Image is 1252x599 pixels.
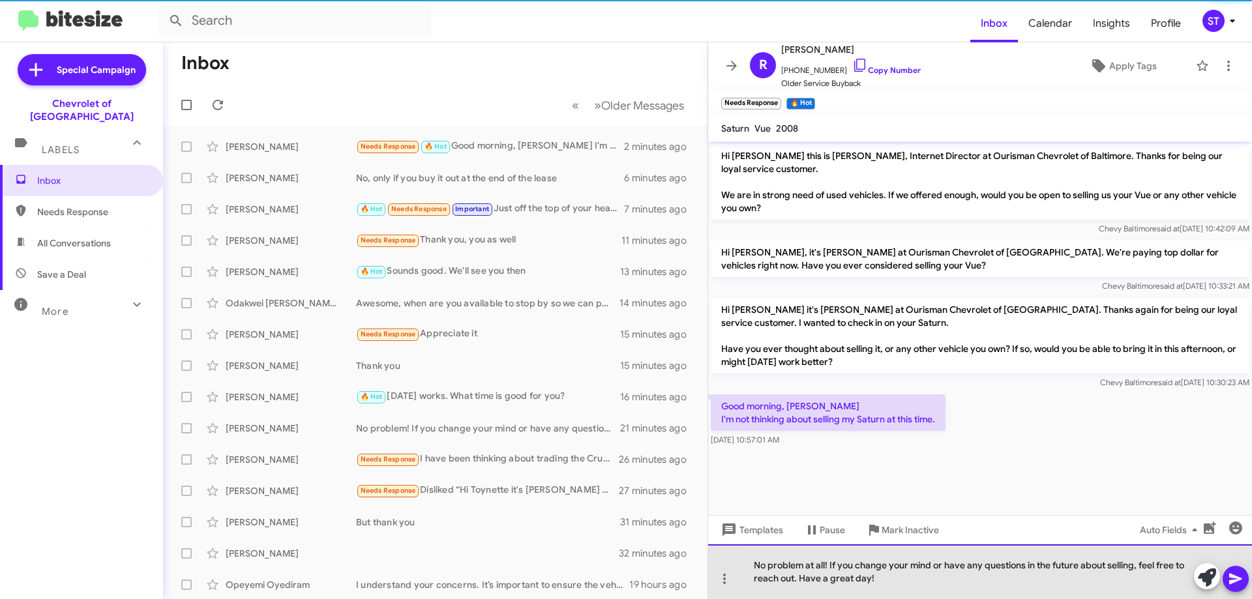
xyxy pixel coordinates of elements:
div: Appreciate it [356,327,620,342]
div: [DATE] works. What time is good for you? [356,389,620,404]
span: More [42,306,68,317]
button: Templates [708,518,794,542]
div: [PERSON_NAME] [226,484,356,497]
span: Vue [754,123,771,134]
span: » [594,97,601,113]
div: Thank you, you as well [356,233,621,248]
a: Calendar [1018,5,1082,42]
span: Save a Deal [37,268,86,281]
div: [PERSON_NAME] [226,359,356,372]
p: Hi [PERSON_NAME], it's [PERSON_NAME] at Ourisman Chevrolet of [GEOGRAPHIC_DATA]. We're paying top... [711,241,1249,277]
span: Needs Response [361,330,416,338]
div: But thank you [356,516,620,529]
div: Disliked “Hi Toynette it's [PERSON_NAME] at Ourisman Chevrolet of Baltimore. Thanks again for bei... [356,483,619,498]
div: [PERSON_NAME] [226,390,356,403]
div: 2 minutes ago [624,140,697,153]
span: Chevy Baltimore [DATE] 10:42:09 AM [1099,224,1249,233]
div: ST [1202,10,1225,32]
a: Profile [1140,5,1191,42]
span: Chevy Baltimore [DATE] 10:30:23 AM [1100,377,1249,387]
span: Special Campaign [57,63,136,76]
nav: Page navigation example [565,92,692,119]
div: [PERSON_NAME] [226,453,356,466]
button: Mark Inactive [856,518,949,542]
span: Important [455,205,489,213]
div: Sounds good. We'll see you then [356,264,620,279]
button: Pause [794,518,856,542]
div: [PERSON_NAME] [226,203,356,216]
div: 15 minutes ago [620,328,697,341]
span: Older Service Buyback [781,77,921,90]
div: No problem! If you change your mind or have any questions in the future, feel free to reach out. [356,422,620,435]
div: I have been thinking about trading the Cruze in just been tryna stack some deposit money [356,452,619,467]
span: 🔥 Hot [361,392,383,401]
span: Auto Fields [1140,518,1202,542]
a: Copy Number [852,65,921,75]
span: Needs Response [361,455,416,463]
a: Special Campaign [18,54,146,85]
span: R [759,55,768,76]
div: 11 minutes ago [621,234,697,247]
button: Next [586,92,692,119]
div: 6 minutes ago [624,171,697,184]
input: Search [158,5,432,37]
span: Inbox [37,174,148,187]
span: [DATE] 10:57:01 AM [711,435,779,445]
span: « [572,97,579,113]
span: Pause [820,518,845,542]
div: 19 hours ago [629,578,697,591]
div: 16 minutes ago [620,390,697,403]
div: 26 minutes ago [619,453,697,466]
span: All Conversations [37,237,111,250]
span: Needs Response [361,486,416,495]
div: 15 minutes ago [620,359,697,372]
span: Mark Inactive [882,518,939,542]
span: 2008 [776,123,798,134]
button: Previous [564,92,587,119]
div: [PERSON_NAME] [226,234,356,247]
div: 31 minutes ago [620,516,697,529]
div: 27 minutes ago [619,484,697,497]
span: Needs Response [361,142,416,151]
p: Good morning, [PERSON_NAME] I'm not thinking about selling my Saturn at this time. [711,394,946,431]
span: 🔥 Hot [361,205,383,213]
span: Needs Response [37,205,148,218]
span: [PERSON_NAME] [781,42,921,57]
div: I understand your concerns. It’s important to ensure the vehicle is in great condition. Let me fo... [356,578,629,591]
small: Needs Response [721,98,781,110]
div: No problem at all! If you change your mind or have any questions in the future about selling, fee... [708,544,1252,599]
a: Inbox [970,5,1018,42]
span: Needs Response [361,236,416,244]
div: 21 minutes ago [620,422,697,435]
button: Apply Tags [1056,54,1189,78]
span: Saturn [721,123,749,134]
span: said at [1157,224,1180,233]
div: 7 minutes ago [624,203,697,216]
p: Hi [PERSON_NAME] it's [PERSON_NAME] at Ourisman Chevrolet of [GEOGRAPHIC_DATA]. Thanks again for ... [711,298,1249,373]
h1: Inbox [181,53,230,74]
p: Hi [PERSON_NAME] this is [PERSON_NAME], Internet Director at Ourisman Chevrolet of Baltimore. Tha... [711,144,1249,220]
div: Awesome, when are you available to stop by so we can physically see your vehicle for an offer? [356,297,619,310]
div: [PERSON_NAME] [226,328,356,341]
div: [PERSON_NAME] [226,171,356,184]
div: No, only if you buy it out at the end of the lease [356,171,624,184]
span: Apply Tags [1109,54,1157,78]
div: 13 minutes ago [620,265,697,278]
div: Good morning, [PERSON_NAME] I'm not thinking about selling my Saturn at this time. [356,139,624,154]
button: Auto Fields [1129,518,1213,542]
div: [PERSON_NAME] [226,140,356,153]
span: 🔥 Hot [425,142,447,151]
div: [PERSON_NAME] [226,547,356,560]
a: Insights [1082,5,1140,42]
span: Chevy Baltimore [DATE] 10:33:21 AM [1102,281,1249,291]
span: Needs Response [391,205,447,213]
div: Odakwei [PERSON_NAME] [226,297,356,310]
span: [PHONE_NUMBER] [781,57,921,77]
span: 🔥 Hot [361,267,383,276]
div: [PERSON_NAME] [226,516,356,529]
div: 32 minutes ago [619,547,697,560]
